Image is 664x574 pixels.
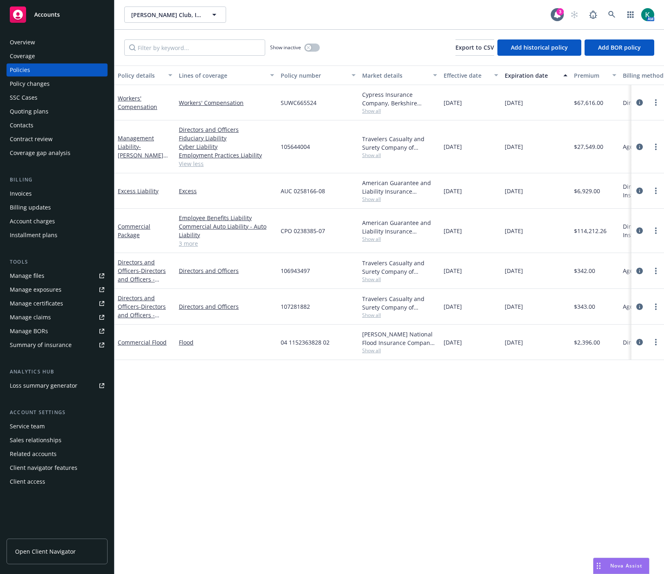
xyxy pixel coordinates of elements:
[444,187,462,195] span: [DATE]
[623,338,639,347] span: Direct
[7,379,108,392] a: Loss summary generator
[7,77,108,90] a: Policy changes
[622,7,639,23] a: Switch app
[574,98,603,107] span: $67,616.00
[118,94,157,111] a: Workers' Compensation
[124,39,265,56] input: Filter by keyword...
[362,135,437,152] div: Travelers Casualty and Surety Company of America, Travelers Insurance, RT Specialty Insurance Ser...
[179,302,274,311] a: Directors and Officers
[7,91,108,104] a: SSC Cases
[176,65,277,85] button: Lines of coverage
[598,44,641,51] span: Add BOR policy
[362,179,437,196] div: American Guarantee and Liability Insurance Company, Zurich Insurance Group, MDP Programs
[635,142,644,152] a: circleInformation
[179,239,274,248] a: 3 more
[7,176,108,184] div: Billing
[7,461,108,474] a: Client navigator features
[511,44,568,51] span: Add historical policy
[362,107,437,114] span: Show all
[7,229,108,242] a: Installment plans
[114,65,176,85] button: Policy details
[455,39,494,56] button: Export to CSV
[505,98,523,107] span: [DATE]
[7,105,108,118] a: Quoting plans
[7,311,108,324] a: Manage claims
[10,297,63,310] div: Manage certificates
[497,39,581,56] button: Add historical policy
[505,302,523,311] span: [DATE]
[444,338,462,347] span: [DATE]
[10,379,77,392] div: Loss summary generator
[7,283,108,296] a: Manage exposures
[651,302,661,312] a: more
[362,330,437,347] div: [PERSON_NAME] National Flood Insurance Company, [PERSON_NAME] Flood
[10,338,72,351] div: Summary of insurance
[118,258,166,300] a: Directors and Officers
[574,302,595,311] span: $343.00
[574,338,600,347] span: $2,396.00
[362,218,437,236] div: American Guarantee and Liability Insurance Company, Zurich Insurance Group, MDP Programs
[610,562,642,569] span: Nova Assist
[362,236,437,242] span: Show all
[594,558,604,574] div: Drag to move
[179,222,274,239] a: Commercial Auto Liability - Auto Liability
[7,215,108,228] a: Account charges
[179,134,274,142] a: Fiduciary Liability
[651,337,661,347] a: more
[281,338,330,347] span: 04 1152363828 02
[179,71,265,80] div: Lines of coverage
[7,475,108,488] a: Client access
[10,447,57,461] div: Related accounts
[10,105,48,118] div: Quoting plans
[7,3,108,26] a: Accounts
[505,187,523,195] span: [DATE]
[7,420,108,433] a: Service team
[359,65,440,85] button: Market details
[281,98,317,107] span: SUWC665524
[7,187,108,200] a: Invoices
[277,65,359,85] button: Policy number
[7,63,108,76] a: Policies
[635,266,644,276] a: circleInformation
[131,11,202,19] span: [PERSON_NAME] Club, Inc.
[10,36,35,49] div: Overview
[7,201,108,214] a: Billing updates
[7,50,108,63] a: Coverage
[179,214,274,222] a: Employee Benefits Liability
[501,65,571,85] button: Expiration date
[7,434,108,447] a: Sales relationships
[505,142,523,151] span: [DATE]
[7,119,108,132] a: Contacts
[505,266,523,275] span: [DATE]
[10,434,62,447] div: Sales relationships
[179,151,274,159] a: Employment Practices Liability
[281,71,347,80] div: Policy number
[10,50,35,63] div: Coverage
[124,7,226,23] button: [PERSON_NAME] Club, Inc.
[7,408,108,417] div: Account settings
[574,71,607,80] div: Premium
[7,297,108,310] a: Manage certificates
[179,266,274,275] a: Directors and Officers
[635,226,644,236] a: circleInformation
[362,152,437,159] span: Show all
[362,90,437,107] div: Cypress Insurance Company, Berkshire Hathaway Homestate Companies (BHHC)
[566,7,583,23] a: Start snowing
[455,44,494,51] span: Export to CSV
[10,201,51,214] div: Billing updates
[641,8,654,21] img: photo
[179,98,274,107] a: Workers' Compensation
[281,187,325,195] span: AUC 0258166-08
[10,187,32,200] div: Invoices
[444,266,462,275] span: [DATE]
[10,269,44,282] div: Manage files
[635,98,644,107] a: circleInformation
[556,8,564,15] div: 3
[10,229,57,242] div: Installment plans
[179,338,274,347] a: Flood
[118,187,158,195] a: Excess Liability
[7,258,108,266] div: Tools
[574,227,607,235] span: $114,212.26
[635,337,644,347] a: circleInformation
[7,146,108,159] a: Coverage gap analysis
